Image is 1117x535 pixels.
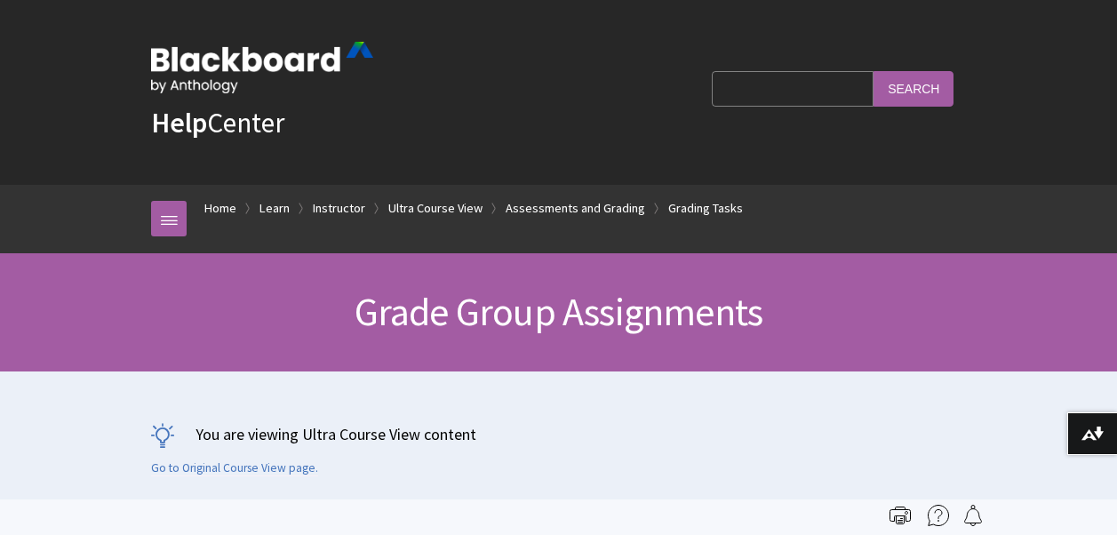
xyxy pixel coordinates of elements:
[151,105,207,140] strong: Help
[928,505,949,526] img: More help
[506,197,645,220] a: Assessments and Grading
[313,197,365,220] a: Instructor
[151,460,318,476] a: Go to Original Course View page.
[204,197,236,220] a: Home
[151,42,373,93] img: Blackboard by Anthology
[874,71,953,106] input: Search
[668,197,743,220] a: Grading Tasks
[962,505,984,526] img: Follow this page
[151,423,966,445] p: You are viewing Ultra Course View content
[259,197,290,220] a: Learn
[890,505,911,526] img: Print
[355,287,763,336] span: Grade Group Assignments
[151,105,284,140] a: HelpCenter
[388,197,483,220] a: Ultra Course View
